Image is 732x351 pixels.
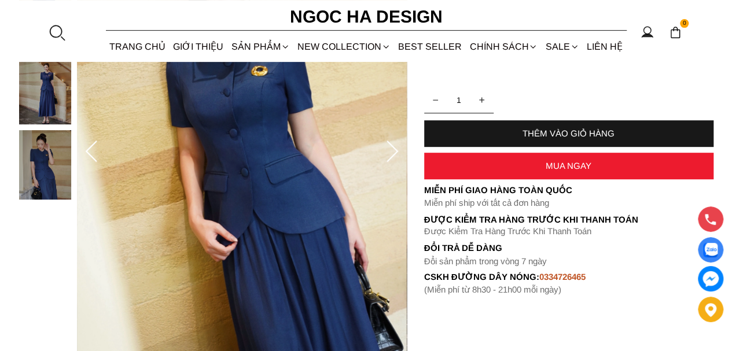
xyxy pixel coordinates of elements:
[424,243,713,253] h6: Đổi trả dễ dàng
[424,185,572,195] font: Miễn phí giao hàng toàn quốc
[170,31,227,62] a: GIỚI THIỆU
[703,243,718,257] img: Display image
[395,31,466,62] a: BEST SELLER
[106,31,170,62] a: TRANG CHỦ
[424,88,494,112] input: Quantity input
[424,272,539,282] font: cskh đường dây nóng:
[424,198,549,208] font: Miễn phí ship với tất cả đơn hàng
[19,130,71,199] img: Celeste Set_ Bộ Vest Cổ Tròn Chân Váy Nhún Xòe Màu Xanh Bò BJ142_mini_3
[669,26,682,39] img: img-CART-ICON-ksit0nf1
[583,31,626,62] a: LIÊN HỆ
[424,226,713,237] p: Được Kiểm Tra Hàng Trước Khi Thanh Toán
[466,31,542,62] div: Chính sách
[698,237,723,263] a: Display image
[424,215,713,225] p: Được Kiểm Tra Hàng Trước Khi Thanh Toán
[279,3,453,31] a: Ngoc Ha Design
[424,161,713,171] div: MUA NGAY
[227,31,293,62] div: SẢN PHẨM
[424,285,561,294] font: (Miễn phí từ 8h30 - 21h00 mỗi ngày)
[698,266,723,291] a: messenger
[19,55,71,124] img: Celeste Set_ Bộ Vest Cổ Tròn Chân Váy Nhún Xòe Màu Xanh Bò BJ142_mini_2
[542,31,583,62] a: SALE
[539,272,585,282] font: 0334726465
[680,19,689,28] span: 0
[424,128,713,138] div: THÊM VÀO GIỎ HÀNG
[293,31,394,62] a: NEW COLLECTION
[424,256,547,266] font: Đổi sản phẩm trong vòng 7 ngày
